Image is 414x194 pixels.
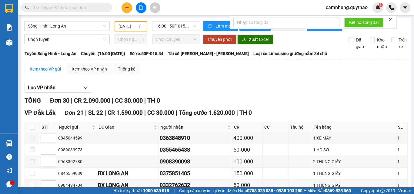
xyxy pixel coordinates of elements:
[88,109,103,116] span: SL 22
[233,146,262,154] div: 50.000
[81,50,125,57] span: Chuyến: (16:00 [DATE])
[396,37,409,50] span: Trên xe
[6,154,12,160] span: question-circle
[25,83,91,93] button: Lọc VP nhận
[375,5,381,10] img: icon-new-feature
[313,146,395,153] div: 1 HỒ SƠ
[349,19,379,26] span: Kết nối tổng đài
[160,146,231,154] div: 0355465438
[33,4,105,11] input: Tìm tên, số ĐT hoặc mã đơn
[153,5,157,10] span: aim
[113,187,169,194] span: Hỗ trợ kỹ thuật:
[321,4,372,11] span: camnhung.quythao
[313,170,395,177] div: 1 THÙNG GIẤY
[242,37,246,42] span: download
[58,182,96,189] div: 0984494704
[380,189,385,193] span: copyright
[6,181,12,187] span: message
[65,109,84,116] span: Đơn 21
[263,122,289,132] th: CC
[108,109,143,116] span: CR 1.590.000
[71,97,72,104] span: |
[233,134,262,142] div: 400.000
[397,170,406,177] div: 1
[397,146,406,153] div: 1
[228,187,302,194] span: Miền Nam
[312,122,396,132] th: Tên hàng
[233,157,262,166] div: 100.000
[397,135,406,141] div: 1
[239,109,252,116] span: TH 0
[208,24,213,29] span: sync
[115,97,143,104] span: CC 30.000
[353,37,366,50] span: Đã giao
[389,5,394,10] img: phone-icon
[139,5,143,10] span: file-add
[112,97,113,104] span: |
[168,50,249,57] span: Tài xế: [PERSON_NAME] - [PERSON_NAME]
[400,2,410,13] button: caret-down
[30,66,61,72] div: Xem theo VP gửi
[28,35,106,44] span: Chọn tuyến
[402,5,408,10] span: caret-down
[233,18,339,27] input: Nhập số tổng đài
[379,3,383,7] sup: 1
[156,21,196,31] span: 16:00 - 50F-015.34
[179,187,226,194] span: Cung cấp máy in - giấy in:
[118,66,135,72] div: Thống kê
[307,187,351,194] span: Miền Bắc
[147,97,160,104] span: TH 0
[72,66,107,72] div: Xem theo VP nhận
[25,5,29,10] span: search
[253,50,327,57] span: Loại xe: Limousine giường nằm 34 chỗ
[74,97,110,104] span: CR 2.090.000
[233,181,262,189] div: 50.000
[144,97,146,104] span: |
[289,122,312,132] th: Thu hộ
[58,158,96,165] div: 0968302780
[50,97,69,104] span: Đơn 30
[25,109,55,116] span: VP Đắk Lắk
[144,109,146,116] span: |
[344,18,383,27] button: Kết nối tổng đài
[160,181,231,189] div: 0332762632
[58,135,96,141] div: 0845044599
[160,169,231,178] div: 0375851405
[379,3,382,7] span: 1
[6,39,12,46] img: warehouse-icon
[122,2,132,13] button: plus
[5,4,13,13] img: logo-vxr
[6,24,12,31] img: solution-icon
[40,122,57,132] th: STT
[143,188,169,193] strong: 1900 633 818
[136,2,146,13] button: file-add
[85,109,87,116] span: |
[397,158,406,165] div: 1
[237,35,273,44] button: downloadXuất Excel
[325,188,351,193] strong: 0369 525 060
[58,146,96,153] div: 0989033973
[174,187,175,194] span: |
[150,2,160,13] button: aim
[203,35,236,44] button: Chuyển phơi
[28,21,106,31] span: Sông Hinh - Long An
[130,50,163,57] span: Số xe: 50F-015.34
[203,21,238,31] button: syncLàm mới
[247,188,302,193] strong: 0708 023 035 - 0935 103 250
[232,122,263,132] th: CR
[160,124,226,130] span: Người nhận
[156,35,196,44] span: Chọn chuyến
[249,36,269,43] span: Xuất Excel
[396,122,408,132] th: SL
[118,36,138,43] input: Chọn ngày
[397,182,406,189] div: 1
[304,189,306,192] span: ⚪️
[375,37,389,50] span: Kho nhận
[83,85,88,90] span: down
[313,158,395,165] div: 2 THÙNG GIẤY
[176,109,177,116] span: |
[28,84,55,91] span: Lọc VP nhận
[105,109,106,116] span: |
[6,140,12,146] img: warehouse-icon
